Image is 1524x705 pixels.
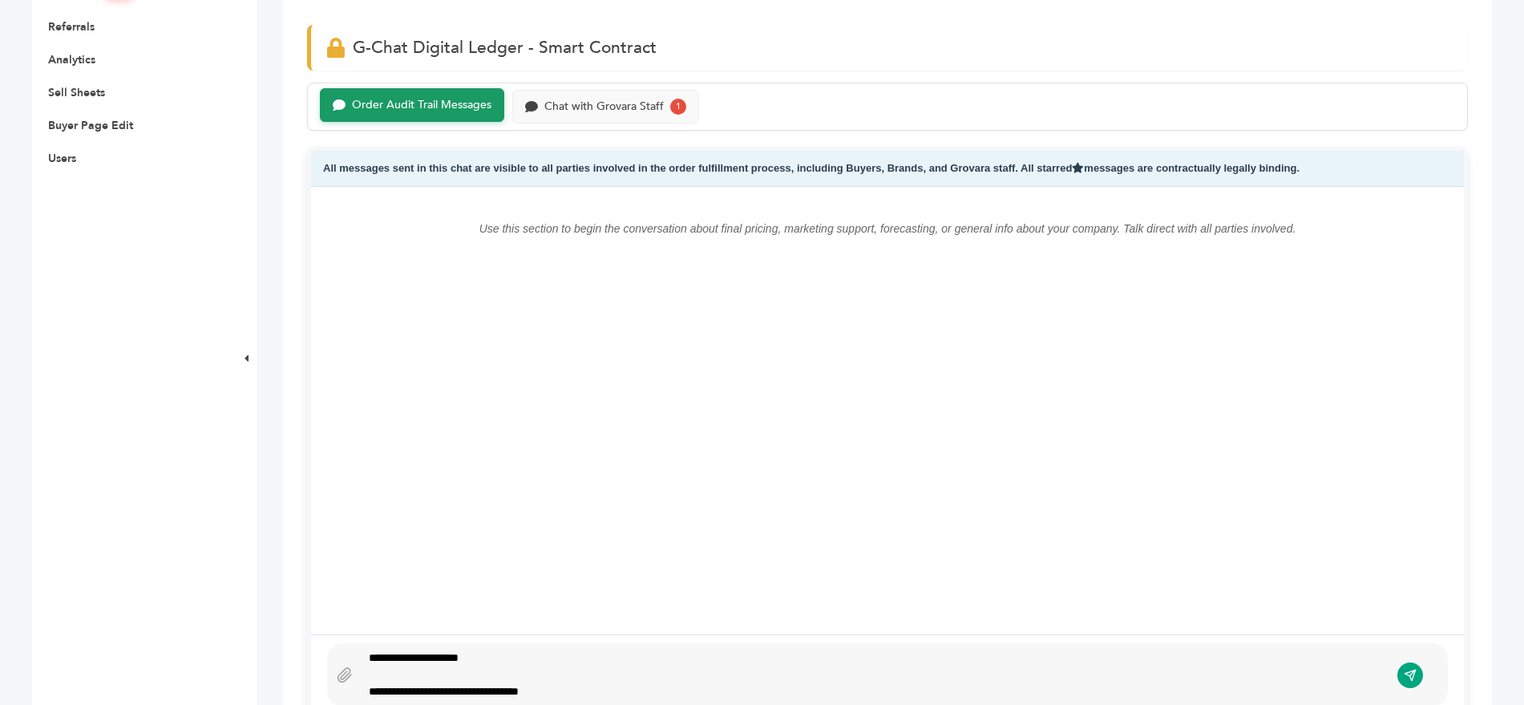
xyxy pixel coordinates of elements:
div: Chat with Grovara Staff [544,100,664,114]
a: Users [48,151,76,166]
a: Analytics [48,52,95,67]
a: Referrals [48,19,95,34]
div: All messages sent in this chat are visible to all parties involved in the order fulfillment proce... [311,151,1464,187]
p: Use this section to begin the conversation about final pricing, marketing support, forecasting, o... [343,219,1432,238]
div: 1 [670,99,686,115]
a: Sell Sheets [48,85,105,100]
div: Order Audit Trail Messages [352,99,491,112]
span: G-Chat Digital Ledger - Smart Contract [353,36,657,59]
a: Buyer Page Edit [48,118,133,133]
